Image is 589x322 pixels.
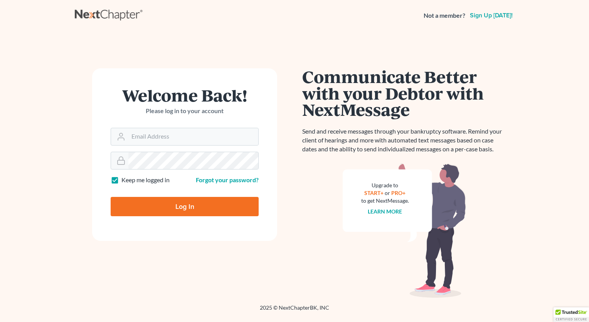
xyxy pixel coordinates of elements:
input: Log In [111,197,259,216]
label: Keep me logged in [121,176,170,185]
img: nextmessage_bg-59042aed3d76b12b5cd301f8e5b87938c9018125f34e5fa2b7a6b67550977c72.svg [343,163,466,298]
span: or [385,190,390,196]
input: Email Address [128,128,258,145]
div: to get NextMessage. [361,197,409,205]
div: TrustedSite Certified [554,307,589,322]
a: Learn more [368,208,402,215]
div: Upgrade to [361,181,409,189]
a: START+ [365,190,384,196]
a: Forgot your password? [196,176,259,183]
div: 2025 © NextChapterBK, INC [75,304,514,318]
p: Please log in to your account [111,107,259,115]
h1: Communicate Better with your Debtor with NextMessage [302,68,507,118]
a: PRO+ [392,190,406,196]
strong: Not a member? [424,11,465,20]
p: Send and receive messages through your bankruptcy software. Remind your client of hearings and mo... [302,127,507,154]
h1: Welcome Back! [111,87,259,103]
a: Sign up [DATE]! [468,12,514,19]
